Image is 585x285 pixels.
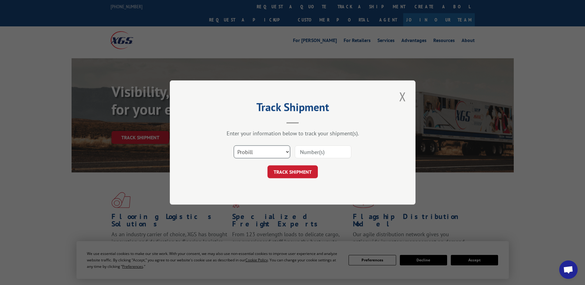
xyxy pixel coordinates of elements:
[559,260,578,279] a: Open chat
[267,165,318,178] button: TRACK SHIPMENT
[201,130,385,137] div: Enter your information below to track your shipment(s).
[397,88,408,105] button: Close modal
[201,103,385,114] h2: Track Shipment
[295,145,351,158] input: Number(s)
